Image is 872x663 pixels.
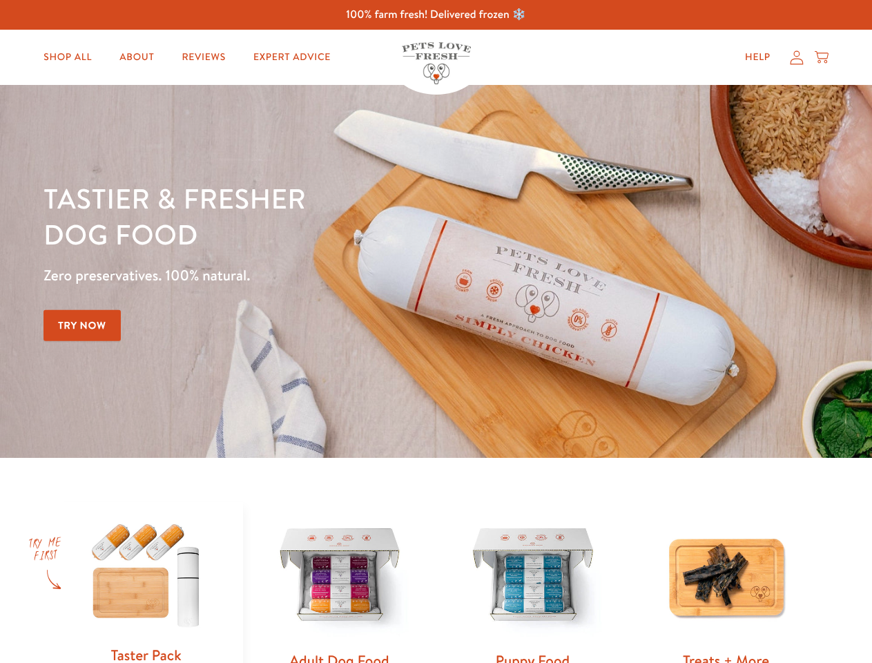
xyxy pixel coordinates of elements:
h1: Tastier & fresher dog food [43,180,567,252]
a: Shop All [32,44,103,71]
a: Help [734,44,782,71]
a: Reviews [171,44,236,71]
img: Pets Love Fresh [402,42,471,84]
a: About [108,44,165,71]
a: Try Now [43,310,121,341]
a: Expert Advice [242,44,342,71]
p: Zero preservatives. 100% natural. [43,263,567,288]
